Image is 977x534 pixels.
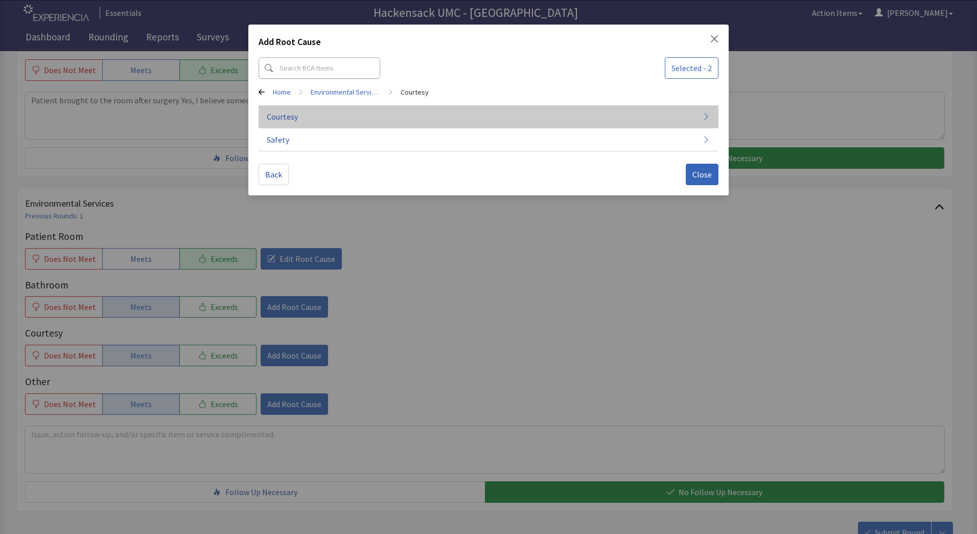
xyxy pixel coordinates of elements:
span: Courtesy [267,110,298,123]
input: Search RCA Items [259,57,380,79]
span: Close [692,168,712,181]
span: > [389,82,392,102]
button: Back [259,164,289,185]
span: Safety [267,133,289,146]
button: Safety [259,128,718,151]
a: Courtesy [401,87,429,97]
span: Selected - 2 [671,62,712,74]
a: Home [273,87,291,97]
button: Close [686,164,718,185]
button: Close [710,35,718,43]
button: Courtesy [259,105,718,128]
span: > [299,82,303,102]
h2: Add Root Cause [259,35,321,53]
a: Environmental Services [311,87,381,97]
span: Back [265,168,282,181]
